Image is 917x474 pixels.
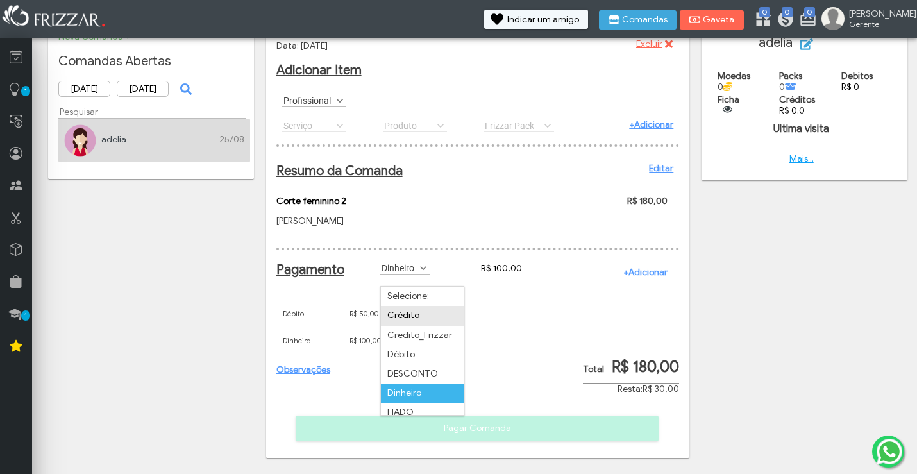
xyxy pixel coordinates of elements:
[599,10,677,30] button: Comandas
[101,134,126,145] a: adelia
[779,71,802,81] span: Packs
[276,262,337,278] h2: Pagamento
[718,71,750,81] span: Moedas
[649,163,673,174] a: Editar
[636,35,662,54] span: Excluir
[703,15,735,24] span: Gaveta
[841,71,873,81] span: Debitos
[622,15,668,24] span: Comandas
[799,10,812,31] a: 0
[777,10,789,31] a: 0
[219,134,244,145] span: 25/08
[629,119,673,130] a: +Adicionar
[718,81,732,92] span: 0
[58,105,246,119] input: Pesquisar
[343,327,410,354] td: R$ 100,00
[779,94,815,105] span: Créditos
[782,7,793,17] span: 0
[680,10,744,30] button: Gaveta
[343,300,410,327] td: R$ 50,00
[381,287,464,306] li: Selecione:
[276,327,344,354] td: Dinheiro
[21,86,30,96] span: 1
[381,364,464,384] li: DESCONTO
[117,81,169,97] input: Data Final
[712,123,891,135] h4: Ultima visita
[282,94,335,106] label: Profissional
[380,262,418,274] label: Dinheiro
[821,7,911,33] a: [PERSON_NAME] Gerente
[583,384,679,394] div: Resta:
[381,326,464,345] li: Credito_Frizzar
[175,80,194,99] button: ui-button
[484,10,588,29] button: Indicar um amigo
[612,357,679,377] span: R$ 180,00
[276,40,680,51] p: Data: [DATE]
[184,80,185,99] span: ui-button
[276,364,330,375] a: Observações
[276,196,346,207] span: Corte feminino 2
[381,345,464,364] li: Débito
[21,310,30,321] span: 1
[643,384,679,394] span: R$ 30,00
[276,163,674,179] h2: Resumo da Comanda
[754,10,767,31] a: 0
[58,53,244,69] h2: Comandas Abertas
[804,7,815,17] span: 0
[381,403,464,422] li: FIADO
[849,8,907,19] span: [PERSON_NAME]
[816,35,840,54] span: Editar
[718,94,739,105] span: Ficha
[623,267,668,278] a: +Adicionar
[627,35,678,54] button: Excluir
[583,364,604,375] span: Total
[718,105,737,115] button: ui-button
[381,306,464,325] li: Crédito
[276,62,680,78] h2: Adicionar Item
[480,262,527,275] input: valor
[381,384,464,403] li: Dinheiro
[849,19,907,29] span: Gerente
[276,216,502,226] p: [PERSON_NAME]
[874,436,905,467] img: whatsapp.png
[627,196,668,207] span: R$ 180,00
[841,81,859,92] a: R$ 0
[789,153,814,164] a: Mais...
[793,35,849,54] button: Editar
[507,15,579,24] span: Indicar um amigo
[712,35,897,54] h2: adelia
[276,300,344,327] td: Débito
[779,81,796,92] span: 0
[759,7,770,17] span: 0
[779,105,805,116] a: R$ 0.0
